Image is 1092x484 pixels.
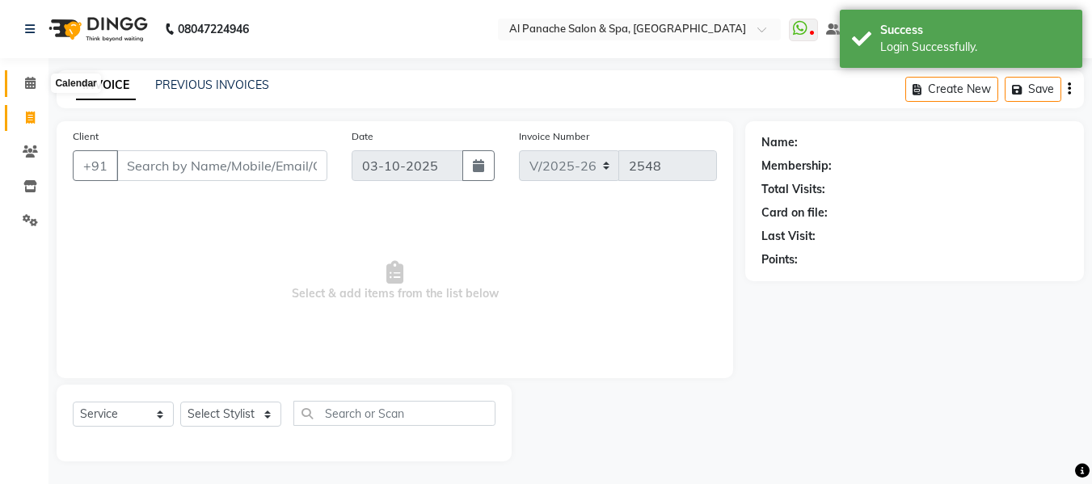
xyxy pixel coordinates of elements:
div: Login Successfully. [880,39,1070,56]
button: Save [1005,77,1061,102]
img: logo [41,6,152,52]
label: Date [352,129,373,144]
span: Select & add items from the list below [73,200,717,362]
a: PREVIOUS INVOICES [155,78,269,92]
button: Create New [905,77,998,102]
label: Client [73,129,99,144]
div: Points: [761,251,798,268]
div: Membership: [761,158,832,175]
div: Name: [761,134,798,151]
div: Card on file: [761,204,828,221]
input: Search by Name/Mobile/Email/Code [116,150,327,181]
b: 08047224946 [178,6,249,52]
div: Calendar [51,74,100,93]
div: Total Visits: [761,181,825,198]
div: Last Visit: [761,228,816,245]
button: +91 [73,150,118,181]
input: Search or Scan [293,401,495,426]
div: Success [880,22,1070,39]
label: Invoice Number [519,129,589,144]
